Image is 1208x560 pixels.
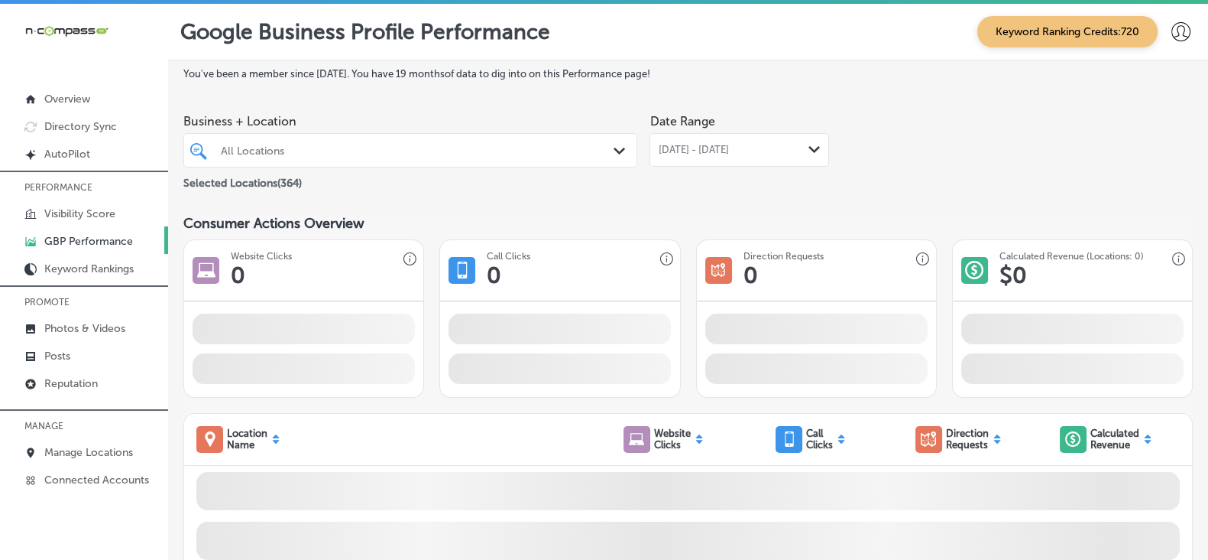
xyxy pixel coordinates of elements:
p: Selected Locations ( 364 ) [183,171,302,190]
span: Business + Location [183,114,637,129]
p: GBP Performance [44,235,133,248]
p: Location Name [227,428,267,451]
p: Keyword Rankings [44,262,134,275]
p: Overview [44,93,90,106]
p: Google Business Profile Performance [180,19,550,44]
div: All Locations [221,144,615,157]
h3: Calculated Revenue (Locations: 0) [999,251,1144,262]
p: Call Clicks [806,428,833,451]
p: Connected Accounts [44,474,149,487]
label: You've been a member since [DATE] . You have 19 months of data to dig into on this Performance page! [183,68,1193,80]
p: AutoPilot [44,148,90,161]
p: Visibility Score [44,207,115,220]
span: [DATE] - [DATE] [658,144,728,156]
h1: $ 0 [999,262,1027,289]
h1: 0 [487,262,501,289]
p: Website Clicks [654,428,691,451]
h3: Call Clicks [487,251,530,262]
p: Posts [44,350,70,363]
h1: 0 [743,262,758,289]
h3: Direction Requests [743,251,824,262]
p: Photos & Videos [44,322,125,335]
h1: 0 [231,262,245,289]
p: Direction Requests [946,428,989,451]
p: Directory Sync [44,120,117,133]
h3: Website Clicks [231,251,292,262]
label: Date Range [649,114,714,129]
span: Keyword Ranking Credits: 720 [977,16,1158,47]
p: Calculated Revenue [1090,428,1139,451]
span: Consumer Actions Overview [183,215,364,232]
p: Reputation [44,377,98,390]
p: Manage Locations [44,446,133,459]
img: 660ab0bf-5cc7-4cb8-ba1c-48b5ae0f18e60NCTV_CLogo_TV_Black_-500x88.png [24,24,108,38]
